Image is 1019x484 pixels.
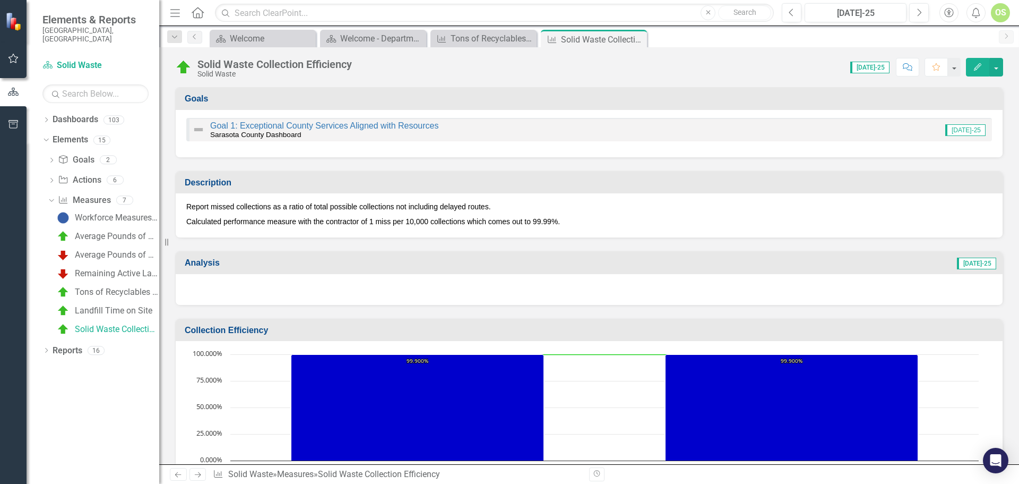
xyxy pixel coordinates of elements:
div: Solid Waste Collection Efficiency [561,33,644,46]
a: Solid Waste Collection Efficiency [54,321,159,338]
p: Calculated performance measure with the contractor of 1 miss per 10,000 collections which comes o... [186,214,992,227]
a: Average Pounds of Waste Diverted [54,228,159,245]
div: 6 [107,176,124,185]
button: Search [718,5,771,20]
small: Sarasota County Dashboard [210,131,301,139]
img: On Target [57,286,70,299]
a: Solid Waste [228,469,273,479]
a: Measures [58,194,110,207]
a: Tons of Recyclables Collected [54,284,159,301]
img: Below Plan [57,267,70,280]
a: Remaining Active Landfill Disposal Capacity [54,265,159,282]
path: Jun-25, 99.9. Actual. [291,355,544,461]
a: Landfill Time on Site [54,302,152,319]
img: On Target [57,304,70,317]
div: Landfill Time on Site [75,306,152,316]
div: » » [213,469,581,481]
path: Jul-25, 99.9. Actual. [666,355,918,461]
span: [DATE]-25 [945,124,986,136]
a: Solid Waste [42,60,149,72]
a: Welcome [212,32,313,45]
div: Open Intercom Messenger [983,448,1008,473]
div: Average Pounds of Waste Generated [75,250,159,260]
div: 2 [100,156,117,165]
small: [GEOGRAPHIC_DATA], [GEOGRAPHIC_DATA] [42,26,149,44]
input: Search ClearPoint... [215,4,774,22]
span: [DATE]-25 [850,62,890,73]
img: On Target [175,59,192,76]
div: [DATE]-25 [808,7,903,20]
input: Search Below... [42,84,149,103]
button: OS [991,3,1010,22]
img: Below Plan [57,249,70,261]
div: Solid Waste Collection Efficiency [197,58,352,70]
div: Remaining Active Landfill Disposal Capacity [75,269,159,278]
div: Tons of Recyclables Collected [75,287,159,297]
a: Average Pounds of Waste Generated [54,247,159,264]
text: 75.000% [196,375,222,385]
a: Goal 1: Exceptional County Services Aligned with Resources [210,121,438,130]
a: Tons of Recyclables Collected [433,32,534,45]
a: Dashboards [53,114,98,126]
text: 99.900% [407,357,428,364]
img: On Target [57,323,70,336]
div: Welcome - Department Snapshot [340,32,424,45]
a: Reports [53,345,82,357]
a: Actions [58,174,101,186]
span: [DATE]-25 [957,258,996,269]
text: 50.000% [196,402,222,411]
p: Report missed collections as a ratio of total possible collections not including delayed routes. [186,201,992,214]
h3: Description [185,178,997,188]
div: 103 [103,115,124,124]
span: Search [733,8,756,16]
span: Elements & Reports [42,13,149,26]
text: 100.000% [193,349,222,358]
div: Solid Waste [197,70,352,78]
img: No Target Set [57,211,70,224]
button: [DATE]-25 [805,3,906,22]
div: 15 [93,135,110,145]
div: 16 [88,346,105,355]
text: 25.000% [196,428,222,438]
a: Measures [277,469,314,479]
text: 99.900% [781,357,802,364]
img: Not Defined [192,123,205,136]
div: Average Pounds of Waste Diverted [75,232,159,241]
div: Welcome [230,32,313,45]
a: Welcome - Department Snapshot [323,32,424,45]
h3: Collection Efficiency [185,326,997,335]
a: Workforce Measures - Solid Waste [54,209,159,226]
g: Actual, series 1 of 2. Bar series with 2 bars. [291,355,918,461]
a: Elements [53,134,88,146]
div: Solid Waste Collection Efficiency [318,469,440,479]
div: 7 [116,196,133,205]
div: Workforce Measures - Solid Waste [75,213,159,223]
text: 0.000% [200,455,222,464]
h3: Goals [185,94,997,104]
a: Goals [58,154,94,166]
img: On Target [57,230,70,243]
div: Solid Waste Collection Efficiency [75,325,159,334]
h3: Analysis [185,258,562,268]
div: Tons of Recyclables Collected [451,32,534,45]
img: ClearPoint Strategy [5,12,24,31]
